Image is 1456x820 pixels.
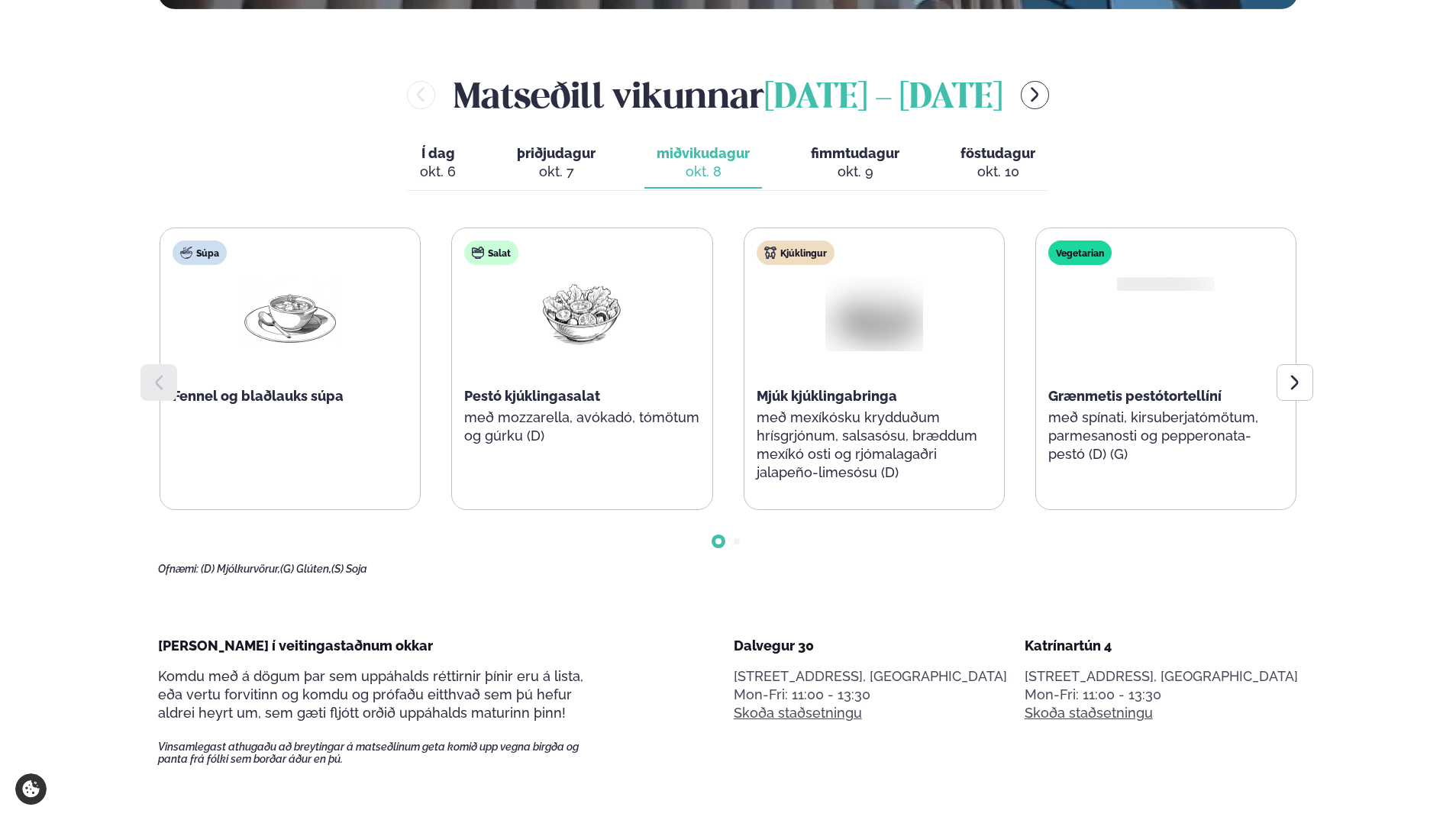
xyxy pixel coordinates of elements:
img: Soup.png [241,277,339,348]
div: Vegetarian [1048,241,1112,265]
p: með mozzarella, avókadó, tómötum og gúrku (D) [464,408,699,445]
div: Salat [464,241,518,265]
div: okt. 6 [420,163,456,181]
a: Skoða staðsetningu [734,704,862,722]
p: [STREET_ADDRESS], [GEOGRAPHIC_DATA] [1025,667,1298,686]
img: Spagetti.png [1109,276,1209,292]
span: Komdu með á dögum þar sem uppáhalds réttirnir þínir eru á lista, eða vertu forvitinn og komdu og ... [158,668,583,721]
img: soup.svg [180,247,192,259]
img: salad.svg [472,247,484,259]
a: Skoða staðsetningu [1025,704,1153,722]
span: (D) Mjólkurvörur, [201,563,280,575]
button: menu-btn-left [407,81,435,109]
div: okt. 10 [960,163,1035,181]
span: Go to slide 2 [734,538,740,544]
img: Salad.png [533,277,631,348]
span: Mjúk kjúklingabringa [757,388,897,404]
p: með spínati, kirsuberjatómötum, parmesanosti og pepperonata-pestó (D) (G) [1048,408,1283,463]
img: Chicken-breast.png [815,270,933,355]
span: Í dag [420,144,456,163]
span: Ofnæmi: [158,563,199,575]
h2: Matseðill vikunnar [454,70,1002,120]
p: með mexíkósku krydduðum hrísgrjónum, salsasósu, bræddum mexíkó osti og rjómalagaðri jalapeño-lime... [757,408,992,482]
span: þriðjudagur [517,145,596,161]
span: Vinsamlegast athugaðu að breytingar á matseðlinum geta komið upp vegna birgða og panta frá fólki ... [158,741,605,765]
button: miðvikudagur okt. 8 [644,138,762,189]
span: föstudagur [960,145,1035,161]
div: Súpa [173,241,227,265]
span: [PERSON_NAME] í veitingastaðnum okkar [158,638,433,654]
span: Pestó kjúklingasalat [464,388,600,404]
div: Kjúklingur [757,241,835,265]
div: okt. 7 [517,163,596,181]
div: okt. 8 [657,163,750,181]
button: menu-btn-right [1021,81,1049,109]
button: fimmtudagur okt. 9 [799,138,912,189]
div: Mon-Fri: 11:00 - 13:30 [1025,686,1298,704]
span: miðvikudagur [657,145,750,161]
span: Grænmetis pestótortellíní [1048,388,1222,404]
span: [DATE] - [DATE] [764,82,1002,115]
button: þriðjudagur okt. 7 [505,138,608,189]
span: (S) Soja [331,563,367,575]
div: Katrínartún 4 [1025,637,1298,655]
span: (G) Glúten, [280,563,331,575]
p: [STREET_ADDRESS], [GEOGRAPHIC_DATA] [734,667,1007,686]
span: Fennel og blaðlauks súpa [173,388,344,404]
a: Cookie settings [15,773,47,805]
span: fimmtudagur [811,145,899,161]
button: föstudagur okt. 10 [948,138,1048,189]
img: chicken.svg [764,247,776,259]
button: Í dag okt. 6 [408,138,468,189]
div: okt. 9 [811,163,899,181]
div: Dalvegur 30 [734,637,1007,655]
div: Mon-Fri: 11:00 - 13:30 [734,686,1007,704]
span: Go to slide 1 [715,538,722,544]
